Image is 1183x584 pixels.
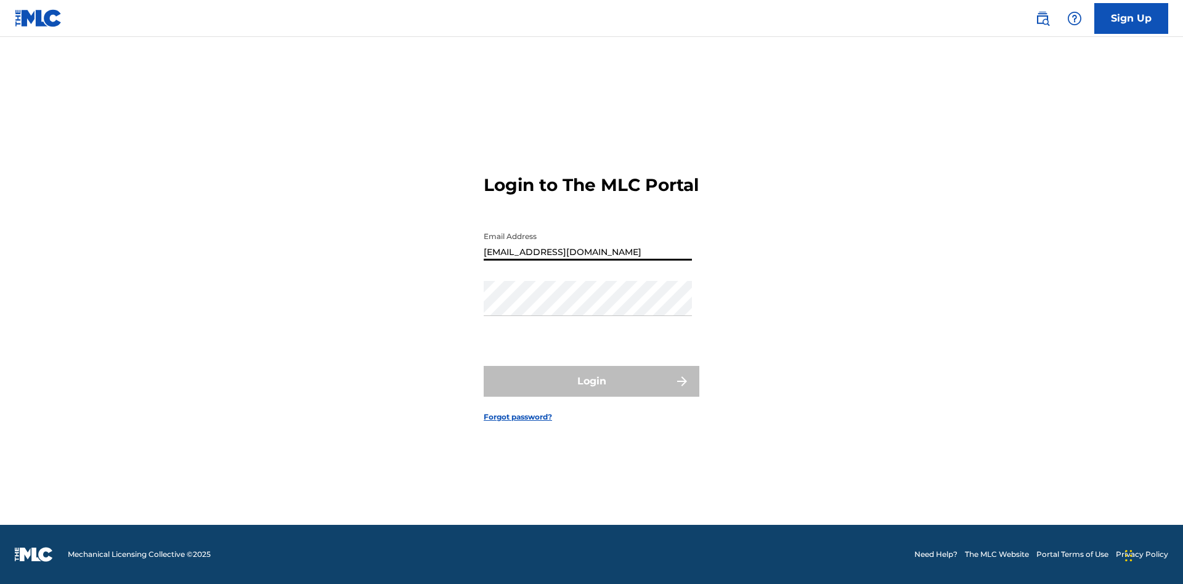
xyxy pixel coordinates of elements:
[1121,525,1183,584] iframe: Chat Widget
[914,549,957,560] a: Need Help?
[1030,6,1055,31] a: Public Search
[484,412,552,423] a: Forgot password?
[1035,11,1050,26] img: search
[1116,549,1168,560] a: Privacy Policy
[68,549,211,560] span: Mechanical Licensing Collective © 2025
[1067,11,1082,26] img: help
[484,174,699,196] h3: Login to The MLC Portal
[965,549,1029,560] a: The MLC Website
[1094,3,1168,34] a: Sign Up
[15,9,62,27] img: MLC Logo
[1036,549,1108,560] a: Portal Terms of Use
[1062,6,1087,31] div: Help
[1125,537,1132,574] div: Drag
[15,547,53,562] img: logo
